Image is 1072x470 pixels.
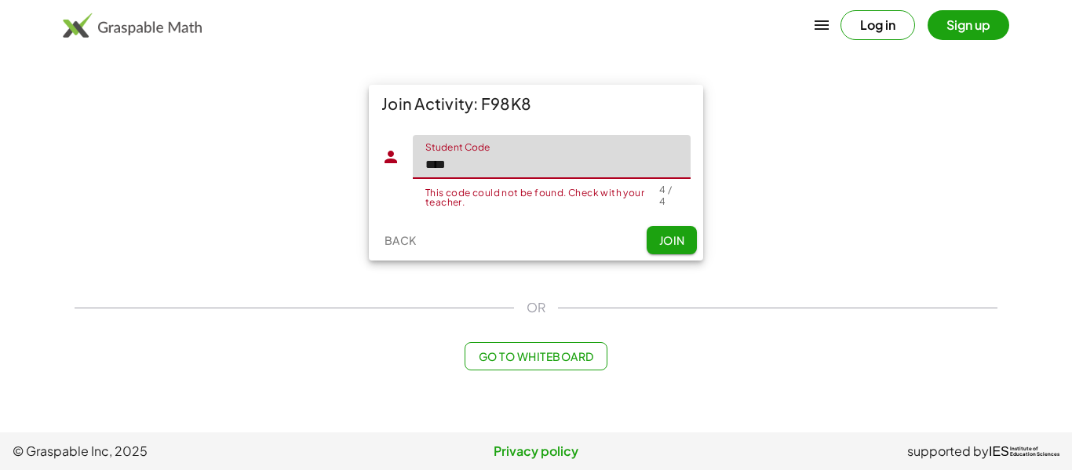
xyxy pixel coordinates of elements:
[989,444,1009,459] span: IES
[362,442,711,461] a: Privacy policy
[13,442,362,461] span: © Graspable Inc, 2025
[989,442,1059,461] a: IESInstitute ofEducation Sciences
[659,184,678,207] div: 4 / 4
[1010,446,1059,457] span: Institute of Education Sciences
[527,298,545,317] span: OR
[658,233,684,247] span: Join
[465,342,607,370] button: Go to Whiteboard
[907,442,989,461] span: supported by
[369,85,703,122] div: Join Activity: F98K8
[375,226,425,254] button: Back
[478,349,593,363] span: Go to Whiteboard
[840,10,915,40] button: Log in
[425,188,659,207] div: This code could not be found. Check with your teacher.
[384,233,416,247] span: Back
[928,10,1009,40] button: Sign up
[647,226,697,254] button: Join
